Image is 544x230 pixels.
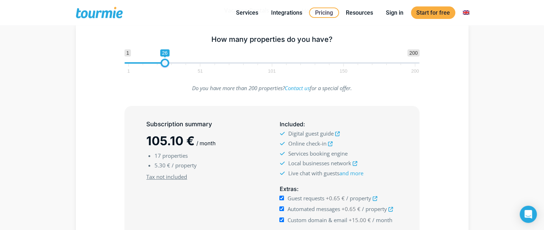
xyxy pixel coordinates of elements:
[288,205,340,212] span: Automated messages
[346,195,371,202] span: / property
[326,195,345,202] span: +0.65 €
[285,84,310,92] a: Contact us
[411,6,455,19] a: Start for free
[146,133,195,148] span: 105.10 €
[146,173,187,180] u: Tax not included
[342,205,361,212] span: +0.65 €
[155,162,170,169] span: 5.30 €
[126,69,131,73] span: 1
[279,185,397,194] h5: :
[124,49,131,57] span: 1
[231,8,264,17] a: Services
[340,8,378,17] a: Resources
[288,195,324,202] span: Guest requests
[279,121,303,128] span: Included
[381,8,409,17] a: Sign in
[309,8,339,18] a: Pricing
[457,8,475,17] a: Switch to
[288,140,326,147] span: Online check-in
[349,216,371,224] span: +15.00 €
[372,216,392,224] span: / month
[124,35,420,44] h5: How many properties do you have?
[288,170,363,177] span: Live chat with guests
[279,120,397,129] h5: :
[339,170,363,177] a: and more
[267,69,277,73] span: 101
[288,216,347,224] span: Custom domain & email
[338,69,348,73] span: 150
[266,8,308,17] a: Integrations
[146,120,264,129] h5: Subscription summary
[196,140,216,147] span: / month
[197,69,204,73] span: 51
[172,162,197,169] span: / property
[160,49,170,57] span: 26
[362,205,387,212] span: / property
[288,160,351,167] span: Local businesses network
[520,206,537,223] div: Open Intercom Messenger
[288,130,333,137] span: Digital guest guide
[410,69,420,73] span: 200
[162,152,188,159] span: properties
[124,83,420,93] p: Do you have more than 200 properties? for a special offer.
[407,49,419,57] span: 200
[279,185,296,192] span: Extras
[288,150,347,157] span: Services booking engine
[155,152,161,159] span: 17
